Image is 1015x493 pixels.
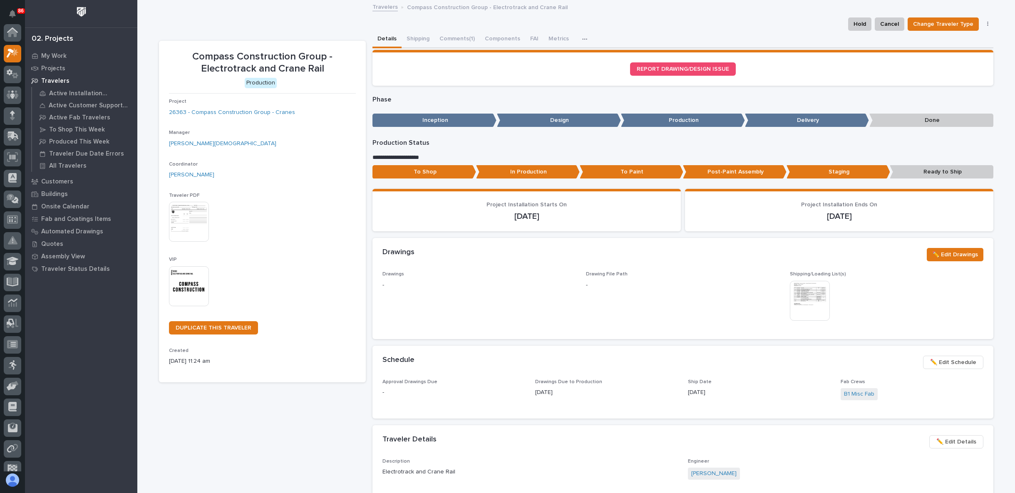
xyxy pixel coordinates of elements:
p: [DATE] 11:24 am [169,357,356,366]
span: Project Installation Starts On [486,202,567,208]
button: Components [480,31,525,48]
p: To Paint [580,165,683,179]
p: Design [497,114,621,127]
p: In Production [476,165,580,179]
span: Project Installation Ends On [801,202,877,208]
span: Change Traveler Type [913,19,973,29]
span: ✏️ Edit Schedule [930,357,976,367]
p: Active Fab Travelers [49,114,110,121]
p: Projects [41,65,65,72]
span: VIP [169,257,177,262]
span: ✏️ Edit Drawings [932,250,978,260]
button: users-avatar [4,471,21,489]
button: FAI [525,31,543,48]
a: Automated Drawings [25,225,137,238]
p: Produced This Week [49,138,109,146]
p: [DATE] [695,211,983,221]
p: Automated Drawings [41,228,103,235]
a: REPORT DRAWING/DESIGN ISSUE [630,62,736,76]
a: Active Fab Travelers [32,111,137,123]
a: [PERSON_NAME] [169,171,214,179]
button: ✏️ Edit Schedule [923,356,983,369]
span: Drawings [382,272,404,277]
a: Buildings [25,188,137,200]
span: Shipping/Loading List(s) [790,272,846,277]
p: Inception [372,114,496,127]
button: Change Traveler Type [908,17,979,31]
p: Active Installation Travelers [49,90,131,97]
p: My Work [41,52,67,60]
button: Notifications [4,5,21,22]
span: Cancel [880,19,899,29]
span: Project [169,99,186,104]
a: Fab and Coatings Items [25,213,137,225]
span: REPORT DRAWING/DESIGN ISSUE [637,66,729,72]
p: Delivery [745,114,869,127]
h2: Schedule [382,356,414,365]
a: Quotes [25,238,137,250]
a: Customers [25,175,137,188]
p: - [382,388,525,397]
a: Produced This Week [32,136,137,147]
button: ✏️ Edit Drawings [927,248,983,261]
a: DUPLICATE THIS TRAVELER [169,321,258,334]
span: Approval Drawings Due [382,379,437,384]
div: 02. Projects [32,35,73,44]
span: Engineer [688,459,709,464]
span: Fab Crews [841,379,865,384]
p: Ready to Ship [890,165,993,179]
a: Travelers [25,74,137,87]
button: Metrics [543,31,574,48]
p: Phase [372,96,993,104]
p: [DATE] [688,388,831,397]
p: Compass Construction Group - Electrotrack and Crane Rail [407,2,568,11]
img: Workspace Logo [74,4,89,20]
p: Onsite Calendar [41,203,89,211]
a: Travelers [372,2,398,11]
span: Hold [854,19,866,29]
p: Buildings [41,191,68,198]
p: Active Customer Support Travelers [49,102,131,109]
a: Traveler Due Date Errors [32,148,137,159]
p: To Shop [372,165,476,179]
button: Comments (1) [434,31,480,48]
span: Drawings Due to Production [535,379,602,384]
a: To Shop This Week [32,124,137,135]
p: [DATE] [535,388,678,397]
p: Production [621,114,745,127]
h2: Traveler Details [382,435,437,444]
p: Traveler Due Date Errors [49,150,124,158]
p: Post-Paint Assembly [683,165,787,179]
a: My Work [25,50,137,62]
button: Hold [848,17,871,31]
span: Coordinator [169,162,198,167]
a: 26363 - Compass Construction Group - Cranes [169,108,295,117]
p: Electrotrack and Crane Rail [382,468,678,476]
button: Details [372,31,402,48]
a: Onsite Calendar [25,200,137,213]
p: Compass Construction Group - Electrotrack and Crane Rail [169,51,356,75]
p: Assembly View [41,253,85,260]
p: Fab and Coatings Items [41,216,111,223]
p: Staging [787,165,890,179]
p: - [586,281,588,290]
button: ✏️ Edit Details [929,435,983,448]
span: Drawing File Path [586,272,628,277]
p: Done [869,114,993,127]
p: - [382,281,576,290]
button: Cancel [875,17,904,31]
span: Description [382,459,410,464]
p: Traveler Status Details [41,265,110,273]
span: Ship Date [688,379,712,384]
p: Quotes [41,240,63,248]
p: 86 [18,8,24,14]
div: Notifications86 [10,10,21,23]
a: Traveler Status Details [25,263,137,275]
p: [DATE] [382,211,671,221]
span: DUPLICATE THIS TRAVELER [176,325,251,331]
p: Travelers [41,77,69,85]
p: Production Status [372,139,993,147]
p: Customers [41,178,73,186]
span: Manager [169,130,190,135]
a: Active Installation Travelers [32,87,137,99]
